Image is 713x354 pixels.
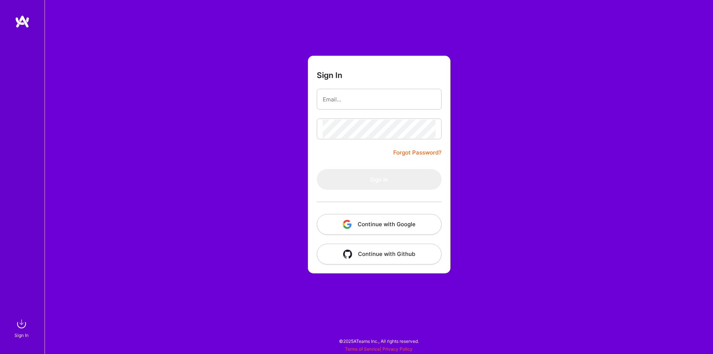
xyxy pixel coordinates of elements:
[343,250,352,259] img: icon
[317,169,442,190] button: Sign In
[323,90,436,109] input: Email...
[14,316,29,331] img: sign in
[14,331,29,339] div: Sign In
[393,148,442,157] a: Forgot Password?
[345,346,413,352] span: |
[15,15,30,28] img: logo
[382,346,413,352] a: Privacy Policy
[317,71,342,80] h3: Sign In
[16,316,29,339] a: sign inSign In
[45,332,713,350] div: © 2025 ATeams Inc., All rights reserved.
[317,244,442,264] button: Continue with Github
[345,346,380,352] a: Terms of Service
[317,214,442,235] button: Continue with Google
[343,220,352,229] img: icon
